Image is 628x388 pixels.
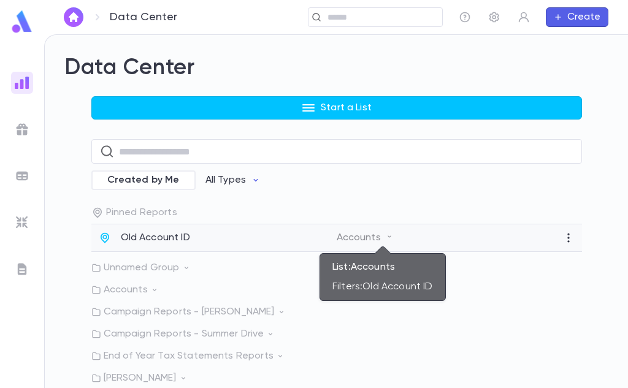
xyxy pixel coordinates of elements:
[91,207,582,219] p: Pinned Reports
[196,169,270,192] button: All Types
[15,169,29,183] img: batches_grey.339ca447c9d9533ef1741baa751efc33.svg
[91,96,582,120] button: Start a List
[91,284,582,296] p: Accounts
[110,10,177,24] p: Data Center
[15,262,29,276] img: letters_grey.7941b92b52307dd3b8a917253454ce1c.svg
[91,170,196,190] div: Created by Me
[205,174,246,186] p: All Types
[332,261,433,273] div: List: Accounts
[337,232,393,244] p: Accounts
[15,122,29,137] img: campaigns_grey.99e729a5f7ee94e3726e6486bddda8f1.svg
[15,215,29,230] img: imports_grey.530a8a0e642e233f2baf0ef88e8c9fcb.svg
[546,7,608,27] button: Create
[91,372,582,384] p: [PERSON_NAME]
[66,12,81,22] img: home_white.a664292cf8c1dea59945f0da9f25487c.svg
[10,10,34,34] img: logo
[100,174,187,186] span: Created by Me
[64,55,608,82] h2: Data Center
[91,328,582,340] p: Campaign Reports - Summer Drive
[15,75,29,90] img: reports_gradient.dbe2566a39951672bc459a78b45e2f92.svg
[332,281,433,293] div: Filters: Old Account ID
[91,350,582,362] p: End of Year Tax Statements Reports
[91,306,582,318] p: Campaign Reports - [PERSON_NAME]
[121,232,190,244] p: Old Account ID
[321,102,372,114] p: Start a List
[91,262,582,274] p: Unnamed Group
